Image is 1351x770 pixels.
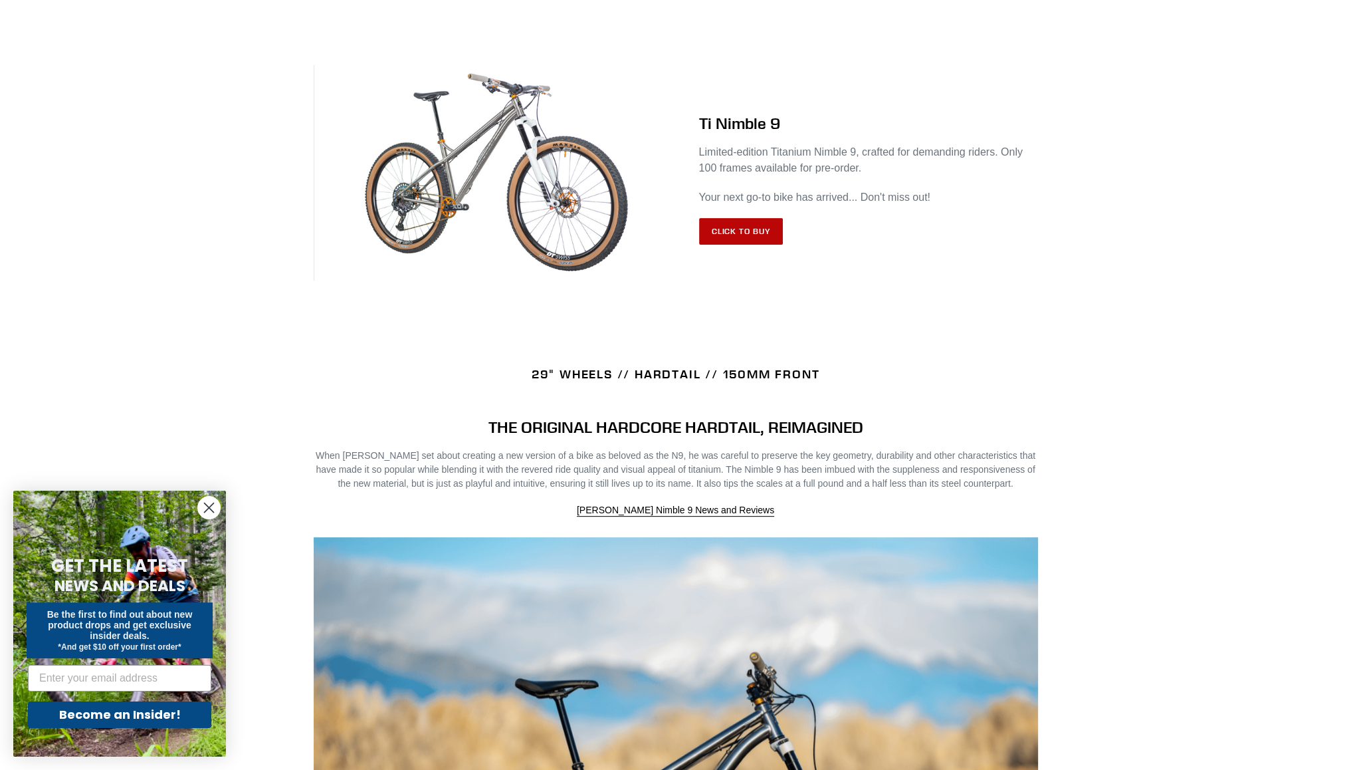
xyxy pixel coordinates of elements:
[314,449,1038,491] p: When [PERSON_NAME] set about creating a new version of a bike as beloved as the N9, he was carefu...
[28,702,211,728] button: Become an Insider!
[699,190,1038,205] p: Your next go-to bike has arrived... Don't miss out!
[51,554,188,578] span: GET THE LATEST
[54,575,185,596] span: NEWS AND DEALS
[314,418,1038,437] h4: THE ORIGINAL HARDCORE HARDTAIL, REIMAGINED
[699,144,1038,176] p: Limited-edition Titanium Nimble 9, crafted for demanding riders. Only 100 frames available for pr...
[314,367,1038,382] h4: 29" WHEELS // HARDTAIL // 150MM FRONT
[577,505,774,517] a: [PERSON_NAME] Nimble 9 News and Reviews
[699,218,783,245] a: Click to Buy: TI NIMBLE 9
[699,114,1038,133] h2: Ti Nimble 9
[58,642,181,652] span: *And get $10 off your first order*
[47,609,193,641] span: Be the first to find out about new product drops and get exclusive insider deals.
[197,496,221,519] button: Close dialog
[28,665,211,692] input: Enter your email address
